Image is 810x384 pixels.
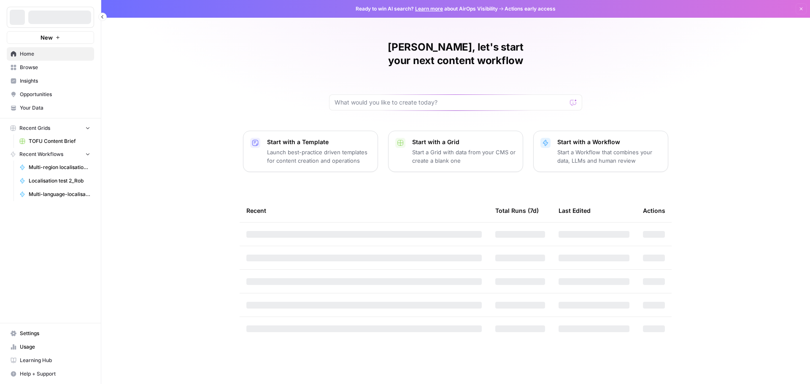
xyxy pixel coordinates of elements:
[557,138,661,146] p: Start with a Workflow
[7,101,94,115] a: Your Data
[329,40,582,67] h1: [PERSON_NAME], let's start your next content workflow
[20,50,90,58] span: Home
[19,150,63,158] span: Recent Workflows
[7,47,94,61] a: Home
[20,370,90,378] span: Help + Support
[7,367,94,381] button: Help + Support
[7,354,94,367] a: Learning Hub
[415,5,443,12] a: Learn more
[267,138,371,146] p: Start with a Template
[643,199,665,222] div: Actions
[505,5,556,13] span: Actions early access
[243,131,378,172] button: Start with a TemplateLaunch best-practice driven templates for content creation and operations
[335,98,567,107] input: What would you like to create today?
[388,131,523,172] button: Start with a GridStart a Grid with data from your CMS or create a blank one
[7,340,94,354] a: Usage
[20,104,90,112] span: Your Data
[246,199,482,222] div: Recent
[533,131,668,172] button: Start with a WorkflowStart a Workflow that combines your data, LLMs and human review
[20,91,90,98] span: Opportunities
[267,148,371,165] p: Launch best-practice driven templates for content creation and operations
[7,61,94,74] a: Browse
[7,88,94,101] a: Opportunities
[557,148,661,165] p: Start a Workflow that combines your data, LLMs and human review
[40,33,53,42] span: New
[356,5,498,13] span: Ready to win AI search? about AirOps Visibility
[7,31,94,44] button: New
[7,74,94,88] a: Insights
[19,124,50,132] span: Recent Grids
[29,177,90,185] span: Localisation test 2_Rob
[16,134,94,148] a: TOFU Content Brief
[7,122,94,134] button: Recent Grids
[16,161,94,174] a: Multi-region localisation workflow
[16,174,94,188] a: Localisation test 2_Rob
[495,199,539,222] div: Total Runs (7d)
[20,330,90,337] span: Settings
[29,164,90,171] span: Multi-region localisation workflow
[20,343,90,351] span: Usage
[412,148,516,165] p: Start a Grid with data from your CMS or create a blank one
[20,357,90,364] span: Learning Hub
[29,137,90,145] span: TOFU Content Brief
[7,148,94,161] button: Recent Workflows
[20,64,90,71] span: Browse
[20,77,90,85] span: Insights
[29,191,90,198] span: Multi-language-localisations_test
[16,188,94,201] a: Multi-language-localisations_test
[559,199,591,222] div: Last Edited
[7,327,94,340] a: Settings
[412,138,516,146] p: Start with a Grid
